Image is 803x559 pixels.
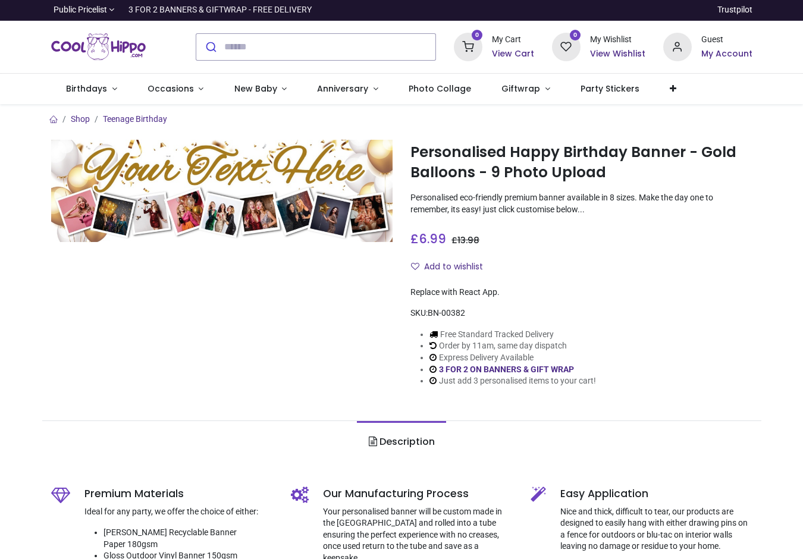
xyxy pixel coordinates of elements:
[410,287,752,299] div: Replace with React App.
[411,262,419,271] i: Add to wishlist
[302,74,394,105] a: Anniversary
[717,4,752,16] a: Trustpilot
[492,34,534,46] div: My Cart
[581,83,639,95] span: Party Stickers
[429,375,596,387] li: Just add 3 personalised items to your cart!
[317,83,368,95] span: Anniversary
[560,486,752,501] h5: Easy Application
[103,114,167,124] a: Teenage Birthday
[410,142,752,183] h1: Personalised Happy Birthday Banner - Gold Balloons - 9 Photo Upload
[454,41,482,51] a: 0
[54,4,107,16] span: Public Pricelist
[501,83,540,95] span: Giftwrap
[410,230,446,247] span: £
[84,506,273,518] p: Ideal for any party, we offer the choice of either:
[429,329,596,341] li: Free Standard Tracked Delivery
[51,4,115,16] a: Public Pricelist
[701,48,752,60] a: My Account
[410,307,752,319] div: SKU:
[196,34,224,60] button: Submit
[590,48,645,60] a: View Wishlist
[570,30,581,41] sup: 0
[472,30,483,41] sup: 0
[457,234,479,246] span: 13.98
[51,74,133,105] a: Birthdays
[51,140,393,242] img: Personalised Happy Birthday Banner - Gold Balloons - 9 Photo Upload
[701,34,752,46] div: Guest
[103,527,273,550] li: [PERSON_NAME] Recyclable Banner Paper 180gsm
[410,257,493,277] button: Add to wishlistAdd to wishlist
[71,114,90,124] a: Shop
[66,83,107,95] span: Birthdays
[132,74,219,105] a: Occasions
[357,421,446,463] a: Description
[51,30,146,64] a: Logo of Cool Hippo
[429,340,596,352] li: Order by 11am, same day dispatch
[84,486,273,501] h5: Premium Materials
[234,83,277,95] span: New Baby
[560,506,752,552] p: Nice and thick, difficult to tear, our products are designed to easily hang with either drawing p...
[429,352,596,364] li: Express Delivery Available
[487,74,566,105] a: Giftwrap
[590,34,645,46] div: My Wishlist
[128,4,312,16] div: 3 FOR 2 BANNERS & GIFTWRAP - FREE DELIVERY
[451,234,479,246] span: £
[419,230,446,247] span: 6.99
[410,192,752,215] p: Personalised eco-friendly premium banner available in 8 sizes. Make the day one to remember, its ...
[439,365,574,374] a: 3 FOR 2 ON BANNERS & GIFT WRAP
[323,486,513,501] h5: Our Manufacturing Process
[51,30,146,64] img: Cool Hippo
[409,83,471,95] span: Photo Collage
[428,308,465,318] span: BN-00382
[148,83,194,95] span: Occasions
[552,41,581,51] a: 0
[219,74,302,105] a: New Baby
[492,48,534,60] a: View Cart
